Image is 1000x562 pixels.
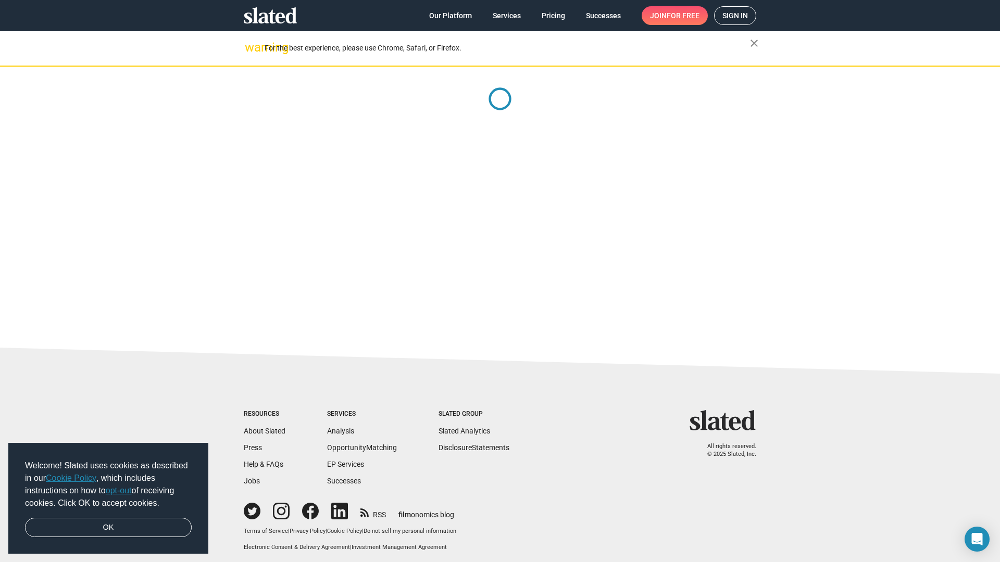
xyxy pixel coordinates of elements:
[327,477,361,485] a: Successes
[533,6,573,25] a: Pricing
[244,477,260,485] a: Jobs
[364,528,456,535] button: Do not sell my personal information
[696,443,756,458] p: All rights reserved. © 2025 Slated, Inc.
[586,6,621,25] span: Successes
[965,527,990,552] div: Open Intercom Messenger
[288,528,290,534] span: |
[642,6,708,25] a: Joinfor free
[106,486,132,495] a: opt-out
[244,544,350,551] a: Electronic Consent & Delivery Agreement
[327,410,397,418] div: Services
[722,7,748,24] span: Sign in
[714,6,756,25] a: Sign in
[439,410,509,418] div: Slated Group
[578,6,629,25] a: Successes
[327,443,397,452] a: OpportunityMatching
[398,510,411,519] span: film
[25,459,192,509] span: Welcome! Slated uses cookies as described in our , which includes instructions on how to of recei...
[327,528,362,534] a: Cookie Policy
[290,528,326,534] a: Privacy Policy
[542,6,565,25] span: Pricing
[650,6,699,25] span: Join
[748,37,760,49] mat-icon: close
[46,474,96,482] a: Cookie Policy
[244,460,283,468] a: Help & FAQs
[350,544,352,551] span: |
[352,544,447,551] a: Investment Management Agreement
[244,427,285,435] a: About Slated
[362,528,364,534] span: |
[667,6,699,25] span: for free
[439,427,490,435] a: Slated Analytics
[327,427,354,435] a: Analysis
[244,443,262,452] a: Press
[265,41,750,55] div: For the best experience, please use Chrome, Safari, or Firefox.
[421,6,480,25] a: Our Platform
[244,410,285,418] div: Resources
[484,6,529,25] a: Services
[8,443,208,554] div: cookieconsent
[398,502,454,520] a: filmonomics blog
[25,518,192,538] a: dismiss cookie message
[429,6,472,25] span: Our Platform
[326,528,327,534] span: |
[439,443,509,452] a: DisclosureStatements
[493,6,521,25] span: Services
[327,460,364,468] a: EP Services
[360,504,386,520] a: RSS
[245,41,257,54] mat-icon: warning
[244,528,288,534] a: Terms of Service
